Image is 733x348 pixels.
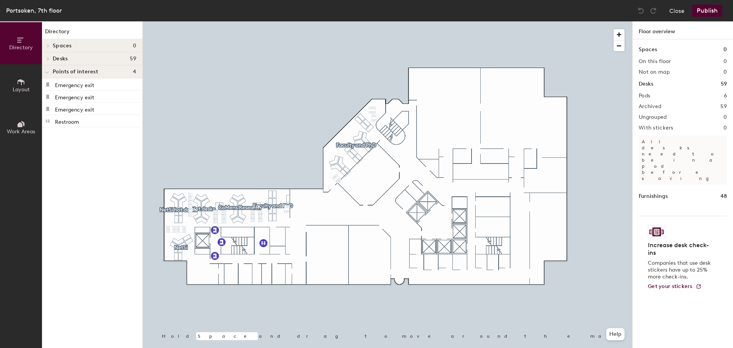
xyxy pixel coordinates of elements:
button: Close [669,5,685,17]
h2: Pods [639,93,650,99]
button: Help [606,328,625,340]
h2: Archived [639,104,661,110]
p: Emergency exit [55,92,94,101]
h1: Directory [42,28,142,39]
button: Publish [692,5,722,17]
h2: 59 [720,104,727,110]
span: 4 [133,69,136,75]
h2: 0 [723,114,727,120]
h1: 59 [721,80,727,88]
span: 0 [133,43,136,49]
span: Desks [53,56,68,62]
h2: 0 [723,58,727,65]
h2: 6 [724,93,727,99]
img: Redo [649,7,657,15]
p: Companies that use desk stickers have up to 25% more check-ins. [648,260,713,280]
img: Sticker logo [648,225,665,238]
h2: With stickers [639,125,673,131]
span: Layout [13,86,30,93]
p: Restroom [55,117,79,125]
img: Undo [637,7,645,15]
p: Emergency exit [55,104,94,113]
h1: 48 [720,192,727,201]
h1: 0 [723,45,727,54]
h4: Increase desk check-ins [648,241,713,257]
span: Get your stickers [648,283,693,290]
span: Spaces [53,43,72,49]
div: Portsoken, 7th floor [6,6,62,15]
p: Emergency exit [55,80,94,89]
h2: Not on map [639,69,670,75]
p: All desks need to be in a pod before saving [639,136,727,185]
h2: On this floor [639,58,671,65]
h2: 0 [723,69,727,75]
span: Work Areas [7,128,35,135]
span: 59 [130,56,136,62]
h1: Desks [639,80,653,88]
h2: Ungrouped [639,114,667,120]
a: Get your stickers [648,283,702,290]
h1: Furnishings [639,192,668,201]
span: Directory [9,44,33,51]
h2: 0 [723,125,727,131]
span: Points of interest [53,69,98,75]
h1: Floor overview [633,21,733,39]
h1: Spaces [639,45,657,54]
